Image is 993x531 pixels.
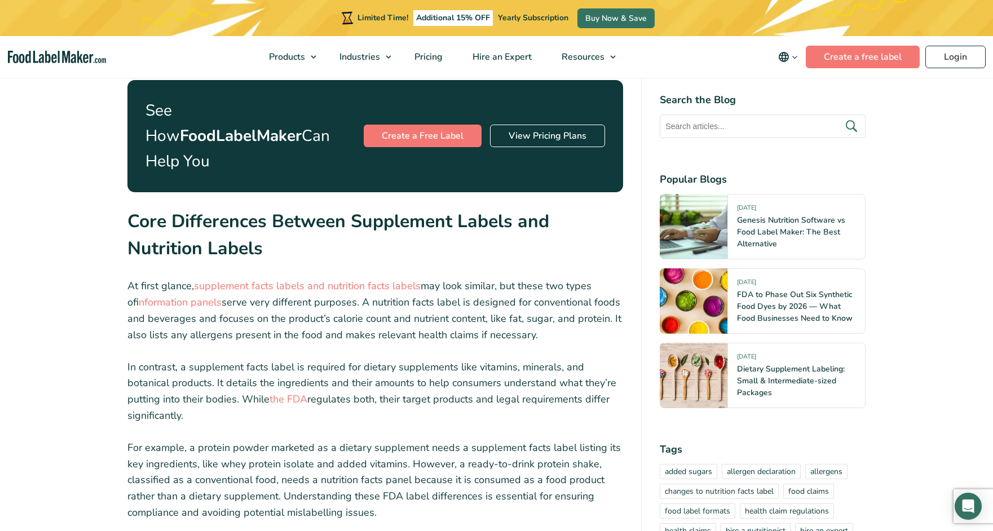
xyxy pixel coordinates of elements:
[127,359,624,424] p: In contrast, a supplement facts label is required for dietary supplements like vitamins, minerals...
[413,10,493,26] span: Additional 15% OFF
[660,503,735,519] a: food label formats
[364,125,482,147] a: Create a Free Label
[925,46,986,68] a: Login
[411,51,444,63] span: Pricing
[737,203,756,216] span: [DATE]
[254,36,322,78] a: Products
[737,289,853,324] a: FDA to Phase Out Six Synthetic Food Dyes by 2026 — What Food Businesses Need to Know
[127,440,624,521] p: For example, a protein powder marketed as a dietary supplement needs a supplement facts label lis...
[458,36,544,78] a: Hire an Expert
[737,278,756,291] span: [DATE]
[145,98,342,174] p: See How Can Help You
[266,51,306,63] span: Products
[127,278,624,343] p: At first glance, may look similar, but these two types of serve very different purposes. A nutrit...
[270,392,307,406] a: the FDA
[737,364,845,398] a: Dietary Supplement Labeling: Small & Intermediate-sized Packages
[490,125,605,147] a: View Pricing Plans
[127,209,549,260] strong: Core Differences Between Supplement Labels and Nutrition Labels
[806,46,920,68] a: Create a free label
[336,51,381,63] span: Industries
[737,352,756,365] span: [DATE]
[783,484,834,499] a: food claims
[740,503,834,519] a: health claim regulations
[139,295,222,309] a: information panels
[805,464,848,479] a: allergens
[469,51,533,63] span: Hire an Expert
[737,215,845,249] a: Genesis Nutrition Software vs Food Label Maker: The Best Alternative
[498,12,568,23] span: Yearly Subscription
[558,51,606,63] span: Resources
[577,8,655,28] a: Buy Now & Save
[180,125,302,147] strong: FoodLabelMaker
[660,172,866,187] h4: Popular Blogs
[660,114,866,138] input: Search articles...
[358,12,408,23] span: Limited Time!
[660,92,866,108] h4: Search the Blog
[722,464,801,479] a: allergen declaration
[955,493,982,520] div: Open Intercom Messenger
[194,279,421,293] a: supplement facts labels and nutrition facts labels
[547,36,621,78] a: Resources
[660,464,717,479] a: added sugars
[400,36,455,78] a: Pricing
[660,484,779,499] a: changes to nutrition facts label
[325,36,397,78] a: Industries
[660,442,866,457] h4: Tags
